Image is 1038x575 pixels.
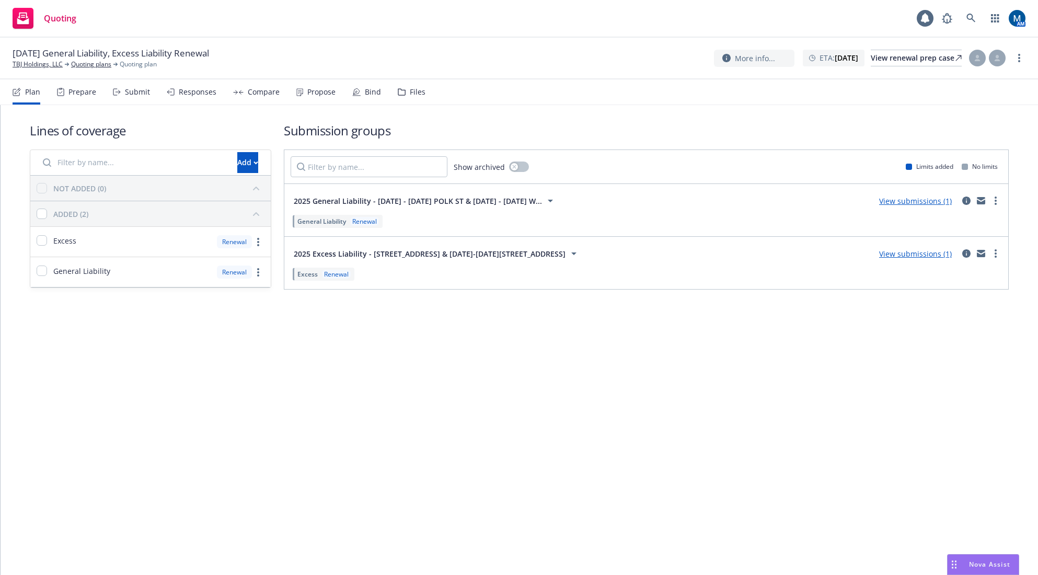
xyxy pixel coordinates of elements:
[1013,52,1025,64] a: more
[284,122,1009,139] h1: Submission groups
[68,88,96,96] div: Prepare
[252,266,264,279] a: more
[871,50,962,66] a: View renewal prep case
[252,236,264,248] a: more
[962,162,998,171] div: No limits
[937,8,958,29] a: Report a Bug
[948,555,961,574] div: Drag to move
[294,248,566,259] span: 2025 Excess Liability - [STREET_ADDRESS] & [DATE]-[DATE][STREET_ADDRESS]
[291,190,560,211] button: 2025 General Liability - [DATE] - [DATE] POLK ST & [DATE] - [DATE] W...
[44,14,76,22] span: Quoting
[13,47,209,60] span: [DATE] General Liability, Excess Liability Renewal
[365,88,381,96] div: Bind
[297,270,318,279] span: Excess
[960,194,973,207] a: circleInformation
[37,152,231,173] input: Filter by name...
[989,194,1002,207] a: more
[322,270,351,279] div: Renewal
[53,205,264,222] button: ADDED (2)
[820,52,858,63] span: ETA :
[53,183,106,194] div: NOT ADDED (0)
[1009,10,1025,27] img: photo
[294,195,542,206] span: 2025 General Liability - [DATE] - [DATE] POLK ST & [DATE] - [DATE] W...
[879,196,952,206] a: View submissions (1)
[989,247,1002,260] a: more
[879,249,952,259] a: View submissions (1)
[120,60,157,69] span: Quoting plan
[71,60,111,69] a: Quoting plans
[975,194,987,207] a: mail
[906,162,953,171] div: Limits added
[53,180,264,197] button: NOT ADDED (0)
[291,156,447,177] input: Filter by name...
[410,88,425,96] div: Files
[961,8,982,29] a: Search
[30,122,271,139] h1: Lines of coverage
[985,8,1006,29] a: Switch app
[735,53,775,64] span: More info...
[53,209,88,220] div: ADDED (2)
[13,60,63,69] a: TBJ Holdings, LLC
[8,4,80,33] a: Quoting
[835,53,858,63] strong: [DATE]
[307,88,336,96] div: Propose
[53,235,76,246] span: Excess
[969,560,1010,569] span: Nova Assist
[125,88,150,96] div: Submit
[248,88,280,96] div: Compare
[297,217,346,226] span: General Liability
[179,88,216,96] div: Responses
[237,153,258,172] div: Add
[291,243,583,264] button: 2025 Excess Liability - [STREET_ADDRESS] & [DATE]-[DATE][STREET_ADDRESS]
[350,217,379,226] div: Renewal
[217,235,252,248] div: Renewal
[53,266,110,277] span: General Liability
[25,88,40,96] div: Plan
[454,162,505,172] span: Show archived
[947,554,1019,575] button: Nova Assist
[237,152,258,173] button: Add
[960,247,973,260] a: circleInformation
[714,50,794,67] button: More info...
[217,266,252,279] div: Renewal
[975,247,987,260] a: mail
